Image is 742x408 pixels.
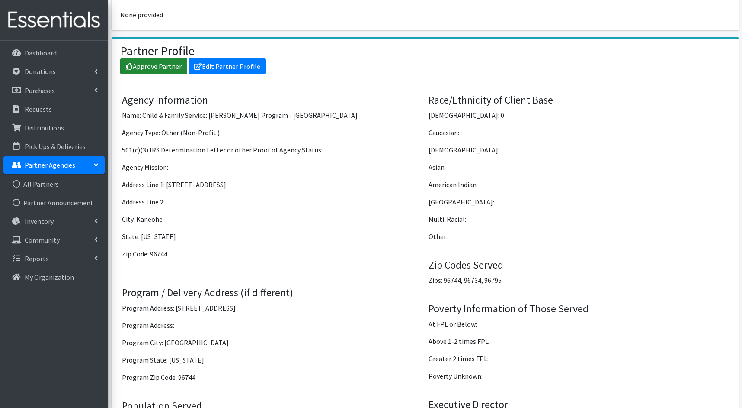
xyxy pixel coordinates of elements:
[25,49,57,57] p: Dashboard
[122,337,422,348] p: Program City: [GEOGRAPHIC_DATA]
[429,110,729,120] p: [DEMOGRAPHIC_DATA]: 0
[120,58,187,74] a: Approve Partner
[122,355,422,365] p: Program State: [US_STATE]
[25,86,55,95] p: Purchases
[429,353,729,364] p: Greater 2 times FPL:
[122,145,422,155] p: 501(c)(3) IRS Determination Letter or other Proof of Agency Status:
[3,82,105,99] a: Purchases
[3,231,105,249] a: Community
[25,142,86,151] p: Pick Ups & Deliveries
[429,371,729,381] p: Poverty Unknown:
[429,275,729,285] p: Zips: 96744, 96734, 96795
[3,175,105,193] a: All Partners
[25,123,64,132] p: Distributions
[429,319,729,329] p: At FPL or Below:
[429,162,729,172] p: Asian:
[3,44,105,62] a: Dashboard
[25,273,74,282] p: My Organization
[429,127,729,138] p: Caucasian:
[122,287,422,299] h4: Program / Delivery Address (if different)
[429,197,729,207] p: [GEOGRAPHIC_DATA]:
[122,110,422,120] p: Name: Child & Family Service: [PERSON_NAME] Program - [GEOGRAPHIC_DATA]
[189,58,266,74] a: Edit Partner Profile
[429,231,729,242] p: Other:
[3,194,105,211] a: Partner Announcement
[3,269,105,286] a: My Organization
[25,67,56,76] p: Donations
[429,336,729,346] p: Above 1-2 times FPL:
[3,156,105,174] a: Partner Agencies
[25,161,75,169] p: Partner Agencies
[3,213,105,230] a: Inventory
[122,249,422,259] p: Zip Code: 96744
[122,372,422,382] p: Program Zip Code: 96744
[429,214,729,224] p: Multi-Racial:
[122,303,422,313] p: Program Address: [STREET_ADDRESS]
[429,303,729,315] h4: Poverty Information of Those Served
[120,44,195,58] h2: Partner Profile
[3,250,105,267] a: Reports
[122,94,422,107] h4: Agency Information
[122,320,422,330] p: Program Address:
[122,214,422,224] p: City: Kaneohe
[3,119,105,136] a: Distributions
[429,94,729,107] h4: Race/Ethnicity of Client Base
[429,179,729,190] p: American Indian:
[122,179,422,190] p: Address Line 1: [STREET_ADDRESS]
[120,10,730,20] p: None provided
[122,127,422,138] p: Agency Type: Other (Non-Profit )
[122,231,422,242] p: State: [US_STATE]
[122,162,422,172] p: Agency Mission:
[429,145,729,155] p: [DEMOGRAPHIC_DATA]:
[25,217,54,226] p: Inventory
[25,254,49,263] p: Reports
[3,63,105,80] a: Donations
[25,236,60,244] p: Community
[3,138,105,155] a: Pick Ups & Deliveries
[3,100,105,118] a: Requests
[3,6,105,35] img: HumanEssentials
[429,259,729,272] h4: Zip Codes Served
[25,105,52,113] p: Requests
[122,197,422,207] p: Address Line 2:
